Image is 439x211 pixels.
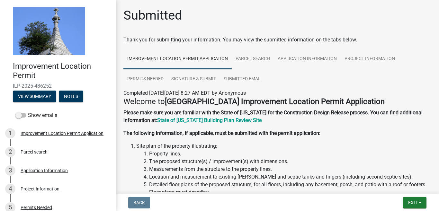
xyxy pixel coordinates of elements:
[167,69,220,90] a: Signature & Submit
[13,83,103,89] span: ILP-2025-486252
[13,94,56,99] wm-modal-confirm: Summary
[13,62,111,80] h4: Improvement Location Permit
[157,117,262,123] a: State of [US_STATE] Building Plan Review Site
[123,69,167,90] a: Permits Needed
[149,165,431,173] li: Measurements from the structure to the property lines.
[5,128,15,138] div: 1
[220,69,266,90] a: Submitted Email
[13,7,85,55] img: Decatur County, Indiana
[59,91,83,102] button: Notes
[123,8,182,23] h1: Submitted
[123,110,423,123] strong: Please make sure you are familiar with the State of [US_STATE] for the Construction Design Releas...
[21,131,103,136] div: Improvement Location Permit Application
[133,200,145,205] span: Back
[5,147,15,157] div: 2
[149,173,431,181] li: Location and measurement to existing [PERSON_NAME] and septic tanks and fingers (including second...
[149,150,431,158] li: Property lines.
[59,94,83,99] wm-modal-confirm: Notes
[123,90,246,96] span: Completed [DATE][DATE] 8:27 AM EDT by Anonymous
[21,150,48,154] div: Parcel search
[123,97,431,106] h4: Welcome to
[21,205,52,210] div: Permits Needed
[123,49,232,69] a: Improvement Location Permit Application
[5,165,15,176] div: 3
[165,97,385,106] strong: [GEOGRAPHIC_DATA] Improvement Location Permit Application
[123,36,431,44] div: Thank you for submitting your information. You may view the submitted information on the tabs below.
[149,158,431,165] li: The proposed structure(s) / improvement(s) with dimensions.
[21,168,68,173] div: Application Information
[123,130,320,136] strong: The following information, if applicable, must be submitted with the permit application:
[232,49,274,69] a: Parcel search
[403,197,426,208] button: Exit
[128,197,150,208] button: Back
[341,49,399,69] a: Project Information
[274,49,341,69] a: Application Information
[5,184,15,194] div: 4
[15,111,57,119] label: Show emails
[13,91,56,102] button: View Summary
[149,181,431,196] li: Detailed floor plans of the proposed structure, for all floors, including any basement, porch, an...
[21,187,59,191] div: Project Information
[408,200,417,205] span: Exit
